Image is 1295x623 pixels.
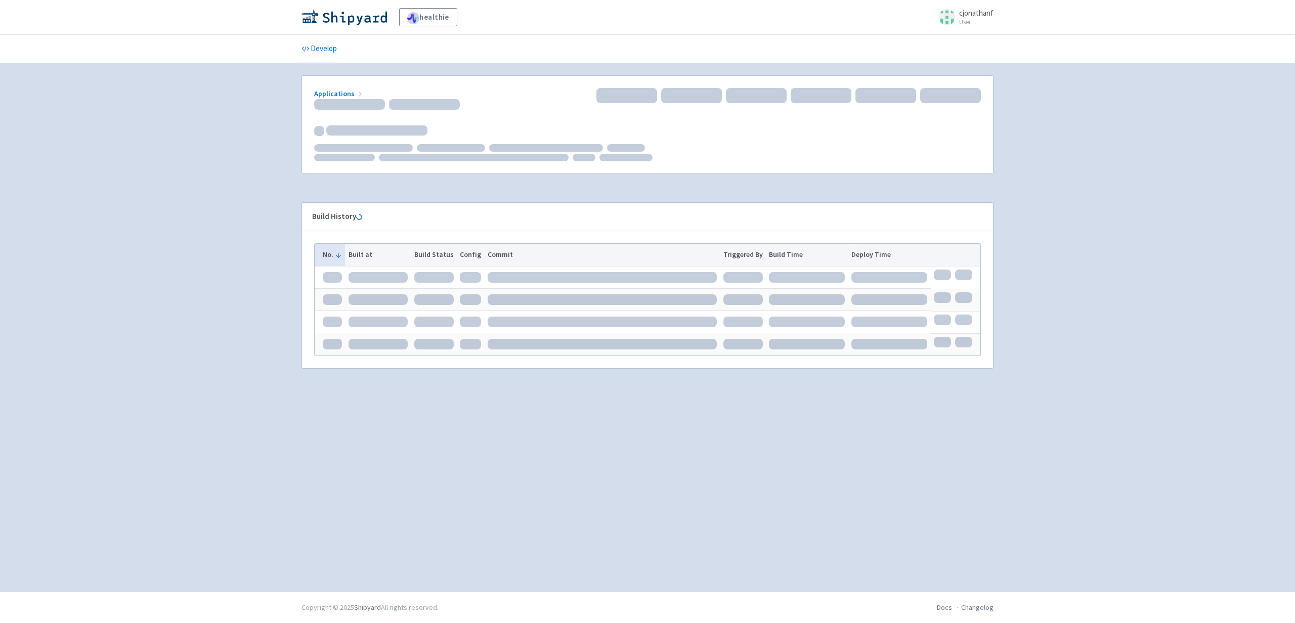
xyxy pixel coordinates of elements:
button: No. [323,249,342,260]
th: Deploy Time [848,244,931,266]
a: cjonathanf User [933,9,994,25]
th: Built at [345,244,411,266]
div: Copyright © 2025 All rights reserved. [301,602,439,613]
th: Commit [485,244,720,266]
a: Changelog [961,603,994,612]
a: Docs [937,603,952,612]
a: Applications [314,89,364,98]
span: cjonathanf [959,8,994,18]
a: Develop [301,35,337,63]
div: Build History [312,211,967,223]
small: User [959,19,994,25]
th: Build Time [766,244,848,266]
th: Config [457,244,485,266]
img: Shipyard logo [301,9,387,25]
th: Build Status [411,244,457,266]
a: healthie [399,8,457,26]
a: Shipyard [354,603,381,612]
th: Triggered By [720,244,766,266]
